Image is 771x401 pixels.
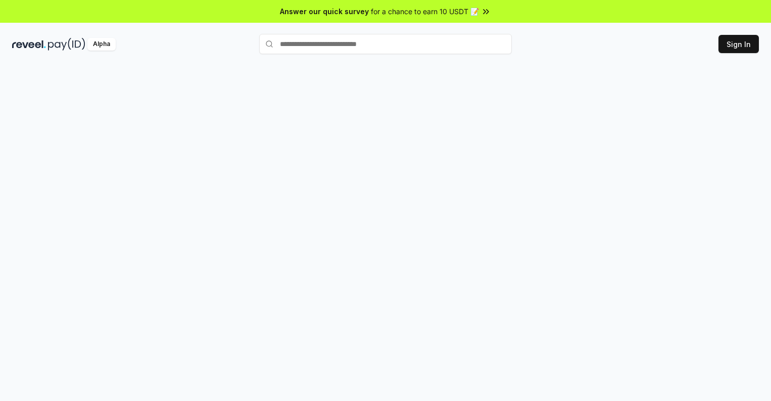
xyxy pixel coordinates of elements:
[718,35,759,53] button: Sign In
[280,6,369,17] span: Answer our quick survey
[12,38,46,51] img: reveel_dark
[371,6,479,17] span: for a chance to earn 10 USDT 📝
[48,38,85,51] img: pay_id
[87,38,116,51] div: Alpha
